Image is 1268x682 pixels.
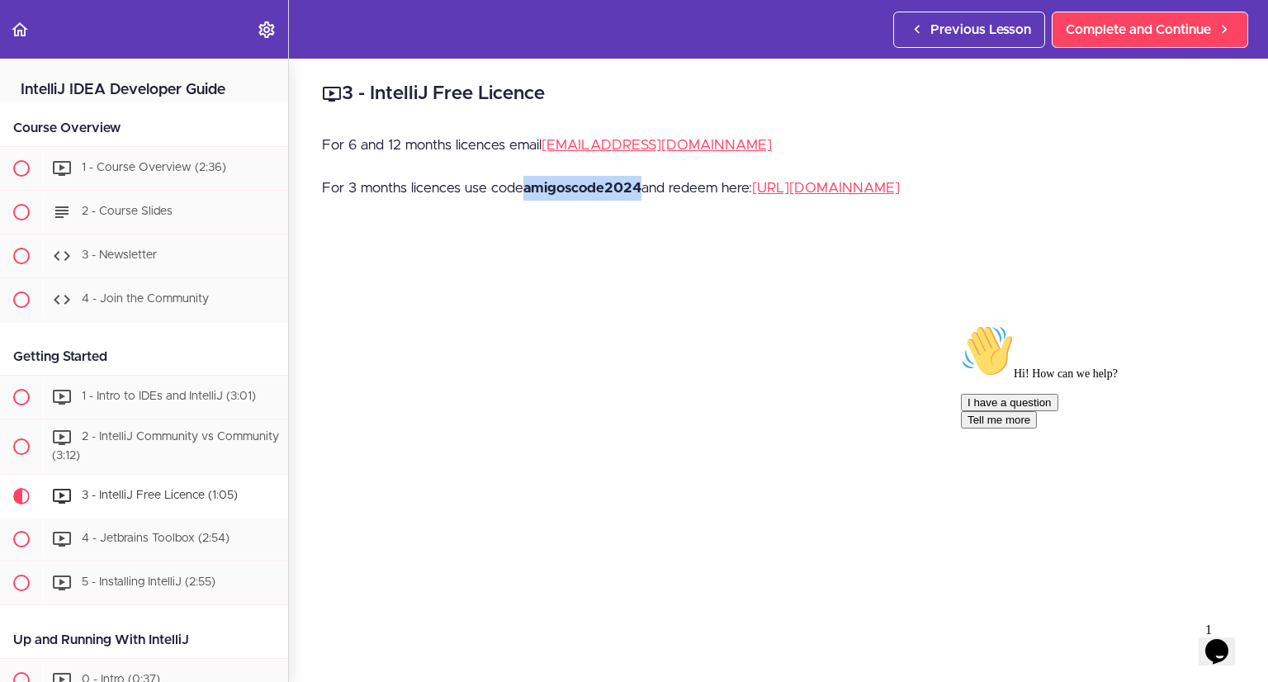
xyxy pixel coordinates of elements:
a: Previous Lesson [893,12,1045,48]
span: 1 - Intro to IDEs and IntelliJ (3:01) [82,391,256,402]
a: [URL][DOMAIN_NAME] [752,181,900,195]
span: 3 - Newsletter [82,249,157,261]
strong: amigoscode2024 [523,181,641,195]
button: I have a question [7,76,104,93]
button: Tell me more [7,93,83,111]
img: :wave: [7,7,59,59]
p: For 3 months licences use code and redeem here: [322,176,1235,201]
span: Previous Lesson [930,20,1031,40]
svg: Settings Menu [257,20,277,40]
span: 1 - Course Overview (2:36) [82,162,226,173]
a: Complete and Continue [1052,12,1248,48]
span: Hi! How can we help? [7,50,163,62]
span: 4 - Join the Community [82,293,209,305]
span: 2 - IntelliJ Community vs Community (3:12) [52,431,279,462]
a: [EMAIL_ADDRESS][DOMAIN_NAME] [542,138,772,152]
span: 3 - IntelliJ Free Licence (1:05) [82,490,238,501]
div: 👋Hi! How can we help?I have a questionTell me more [7,7,304,111]
span: 4 - Jetbrains Toolbox (2:54) [82,533,229,544]
span: Complete and Continue [1066,20,1211,40]
iframe: chat widget [954,318,1251,608]
span: 5 - Installing IntelliJ (2:55) [82,576,215,588]
p: For 6 and 12 months licences email [322,133,1235,158]
svg: Back to course curriculum [10,20,30,40]
span: 2 - Course Slides [82,206,173,217]
h2: 3 - IntelliJ Free Licence [322,80,1235,108]
iframe: chat widget [1199,616,1251,665]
